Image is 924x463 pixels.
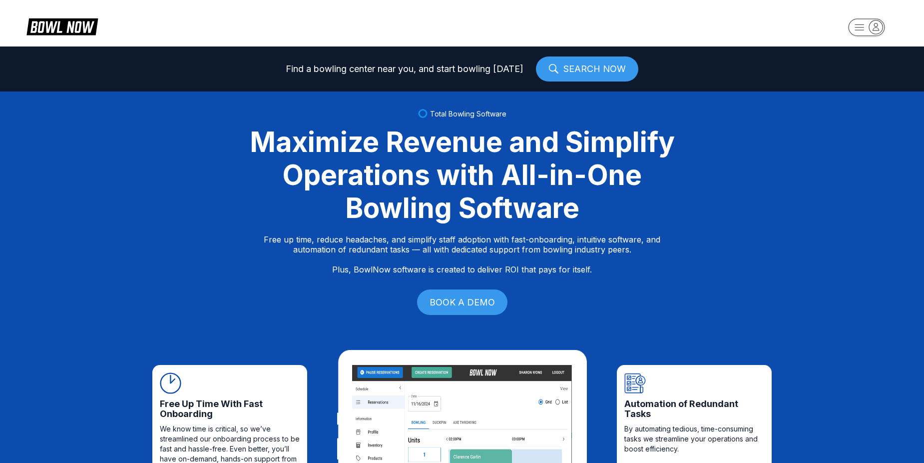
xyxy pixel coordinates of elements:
[624,399,764,419] span: Automation of Redundant Tasks
[286,64,523,74] span: Find a bowling center near you, and start bowling [DATE]
[624,424,764,454] span: By automating tedious, time-consuming tasks we streamline your operations and boost efficiency.
[536,56,638,81] a: SEARCH NOW
[264,234,660,274] p: Free up time, reduce headaches, and simplify staff adoption with fast-onboarding, intuitive softw...
[237,125,687,224] div: Maximize Revenue and Simplify Operations with All-in-One Bowling Software
[430,109,506,118] span: Total Bowling Software
[160,399,300,419] span: Free Up Time With Fast Onboarding
[417,289,507,315] a: BOOK A DEMO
